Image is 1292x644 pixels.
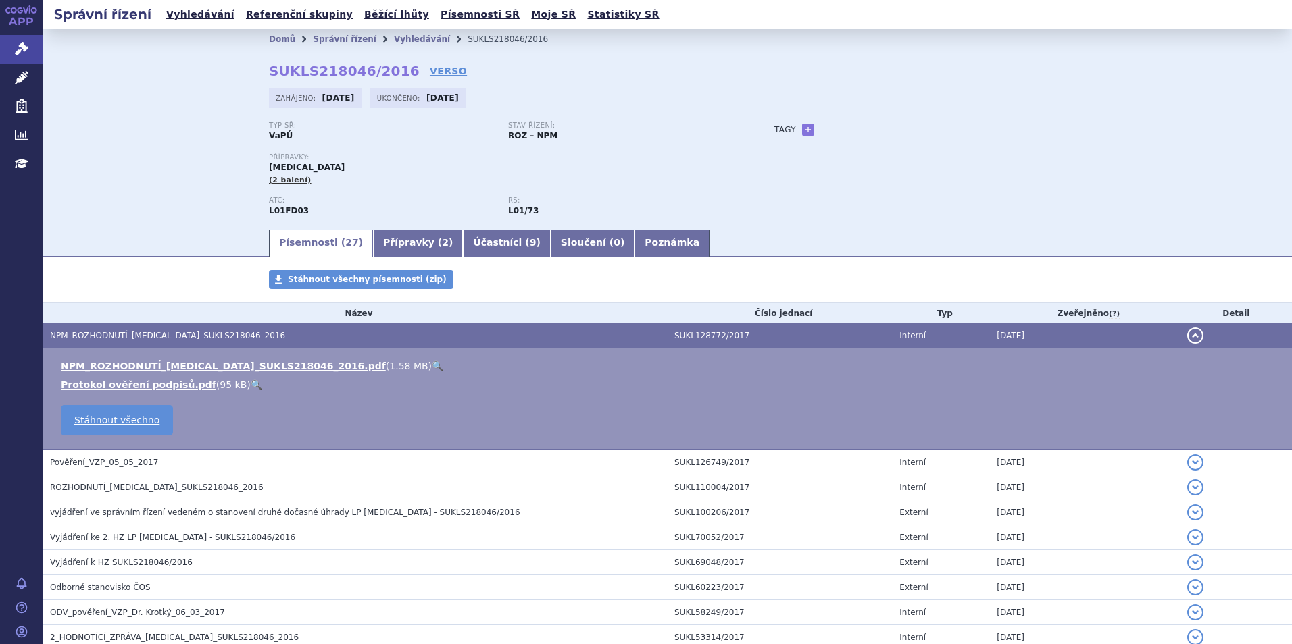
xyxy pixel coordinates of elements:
strong: trastuzumab emtansin [508,206,539,215]
span: Vyjádření ke 2. HZ LP KADCYLA - SUKLS218046/2016 [50,533,295,542]
span: 2 [442,237,449,248]
span: Ukončeno: [377,92,423,103]
span: Interní [899,331,926,340]
th: Detail [1181,303,1292,323]
th: Název [43,303,668,323]
a: Sloučení (0) [551,230,635,257]
button: detail [1187,554,1203,570]
th: Typ [893,303,990,323]
a: Vyhledávání [394,34,450,44]
span: Vyjádření k HZ SUKLS218046/2016 [50,558,193,567]
th: Číslo jednací [668,303,893,323]
button: detail [1187,454,1203,471]
span: Interní [899,483,926,492]
a: 🔍 [251,379,262,390]
li: SUKLS218046/2016 [468,29,566,49]
td: [DATE] [990,500,1180,525]
span: 27 [345,237,358,248]
span: (2 balení) [269,176,312,184]
a: Písemnosti SŘ [437,5,524,24]
span: Interní [899,608,926,617]
strong: SUKLS218046/2016 [269,63,420,79]
span: 1.58 MB [389,360,428,371]
td: [DATE] [990,600,1180,625]
strong: ROZ – NPM [508,131,557,140]
span: Externí [899,508,928,517]
span: Interní [899,633,926,642]
td: SUKL100206/2017 [668,500,893,525]
strong: VaPÚ [269,131,293,140]
a: Moje SŘ [527,5,580,24]
a: Písemnosti (27) [269,230,373,257]
span: 9 [530,237,537,248]
p: Přípravky: [269,153,747,161]
a: Účastníci (9) [463,230,550,257]
span: Zahájeno: [276,92,318,103]
span: Externí [899,533,928,542]
a: Stáhnout všechny písemnosti (zip) [269,270,453,289]
td: [DATE] [990,323,1180,348]
a: Běžící lhůty [360,5,433,24]
a: Poznámka [635,230,710,257]
button: detail [1187,504,1203,520]
p: RS: [508,196,734,205]
li: ( ) [61,378,1278,392]
a: Vyhledávání [162,5,239,24]
strong: [DATE] [322,93,355,103]
span: NPM_ROZHODNUTÍ_KADCYLA_SUKLS218046_2016 [50,331,285,340]
td: SUKL69048/2017 [668,550,893,575]
a: Stáhnout všechno [61,405,173,435]
span: Interní [899,458,926,467]
td: [DATE] [990,475,1180,500]
a: 🔍 [432,360,443,371]
td: SUKL58249/2017 [668,600,893,625]
strong: [DATE] [426,93,459,103]
p: ATC: [269,196,495,205]
a: Statistiky SŘ [583,5,663,24]
span: 0 [614,237,620,248]
th: Zveřejněno [990,303,1180,323]
td: SUKL110004/2017 [668,475,893,500]
td: SUKL126749/2017 [668,450,893,475]
span: 2_HODNOTÍCÍ_ZPRÁVA_KADCYLA_SUKLS218046_2016 [50,633,299,642]
a: Přípravky (2) [373,230,463,257]
a: Protokol ověření podpisů.pdf [61,379,216,390]
td: [DATE] [990,550,1180,575]
li: ( ) [61,359,1278,373]
p: Typ SŘ: [269,122,495,130]
td: [DATE] [990,575,1180,600]
button: detail [1187,529,1203,545]
span: ROZHODNUTÍ_KADCYLA_SUKLS218046_2016 [50,483,264,492]
h2: Správní řízení [43,5,162,24]
span: 95 kB [220,379,247,390]
strong: TRASTUZUMAB EMTANSIN [269,206,309,215]
span: Pověření_VZP_05_05_2017 [50,458,158,467]
button: detail [1187,327,1203,344]
span: [MEDICAL_DATA] [269,163,345,172]
span: ODV_pověření_VZP_Dr. Krotký_06_03_2017 [50,608,225,617]
a: Správní řízení [313,34,376,44]
abbr: (?) [1109,309,1120,319]
a: NPM_ROZHODNUTÍ_[MEDICAL_DATA]_SUKLS218046_2016.pdf [61,360,386,371]
td: SUKL128772/2017 [668,323,893,348]
p: Stav řízení: [508,122,734,130]
button: detail [1187,479,1203,495]
td: SUKL60223/2017 [668,575,893,600]
a: VERSO [430,64,467,78]
span: Odborné stanovisko ČOS [50,583,151,592]
a: Domů [269,34,295,44]
h3: Tagy [774,122,796,138]
a: + [802,124,814,136]
td: [DATE] [990,450,1180,475]
a: Referenční skupiny [242,5,357,24]
span: Externí [899,583,928,592]
button: detail [1187,579,1203,595]
td: [DATE] [990,525,1180,550]
span: Externí [899,558,928,567]
span: Stáhnout všechny písemnosti (zip) [288,275,447,284]
span: vyjádření ve správním řízení vedeném o stanovení druhé dočasné úhrady LP KADCYLA - SUKLS218046/2016 [50,508,520,517]
td: SUKL70052/2017 [668,525,893,550]
button: detail [1187,604,1203,620]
